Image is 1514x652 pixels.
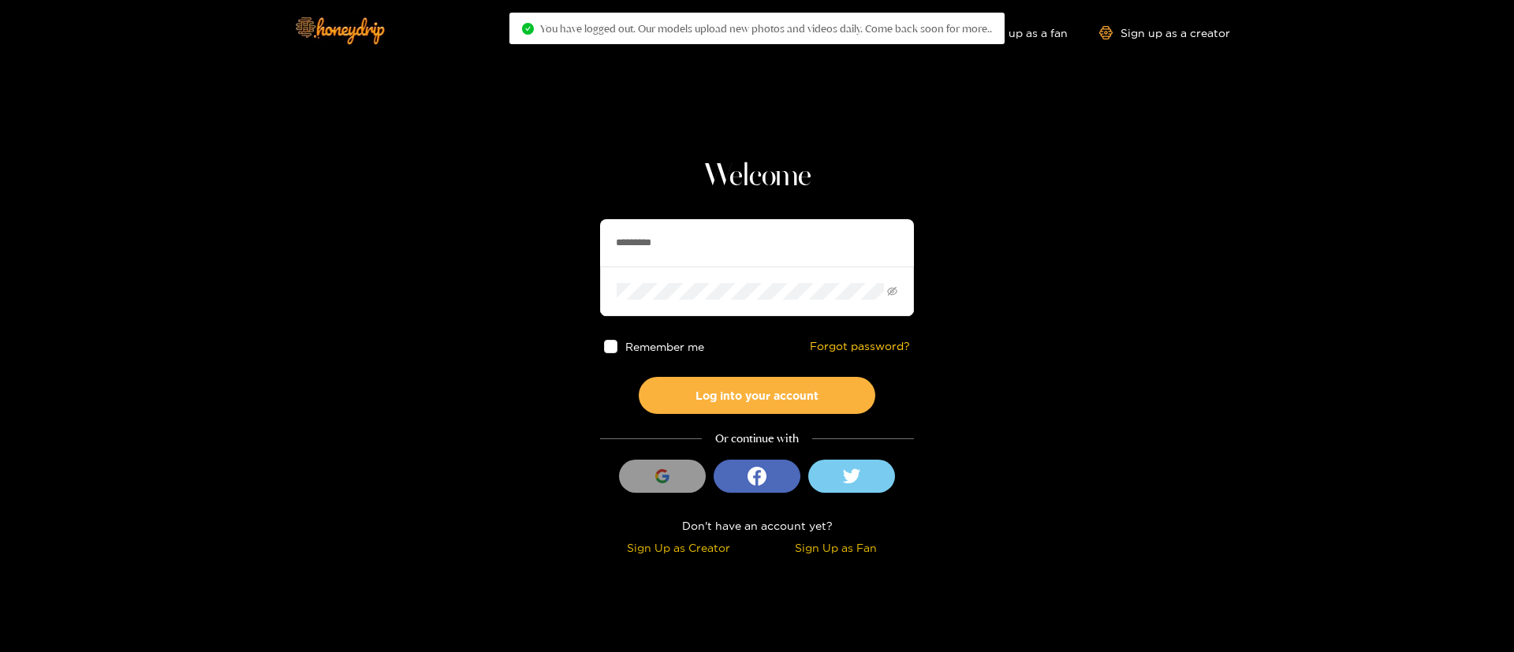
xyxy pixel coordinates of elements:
button: Log into your account [639,377,875,414]
span: Remember me [625,341,704,352]
a: Sign up as a creator [1099,26,1230,39]
div: Sign Up as Creator [604,538,753,557]
div: Don't have an account yet? [600,516,914,535]
div: Sign Up as Fan [761,538,910,557]
h1: Welcome [600,158,914,196]
div: Or continue with [600,430,914,448]
span: eye-invisible [887,286,897,296]
span: check-circle [522,23,534,35]
span: You have logged out. Our models upload new photos and videos daily. Come back soon for more.. [540,22,992,35]
a: Sign up as a fan [960,26,1068,39]
a: Forgot password? [810,340,910,353]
